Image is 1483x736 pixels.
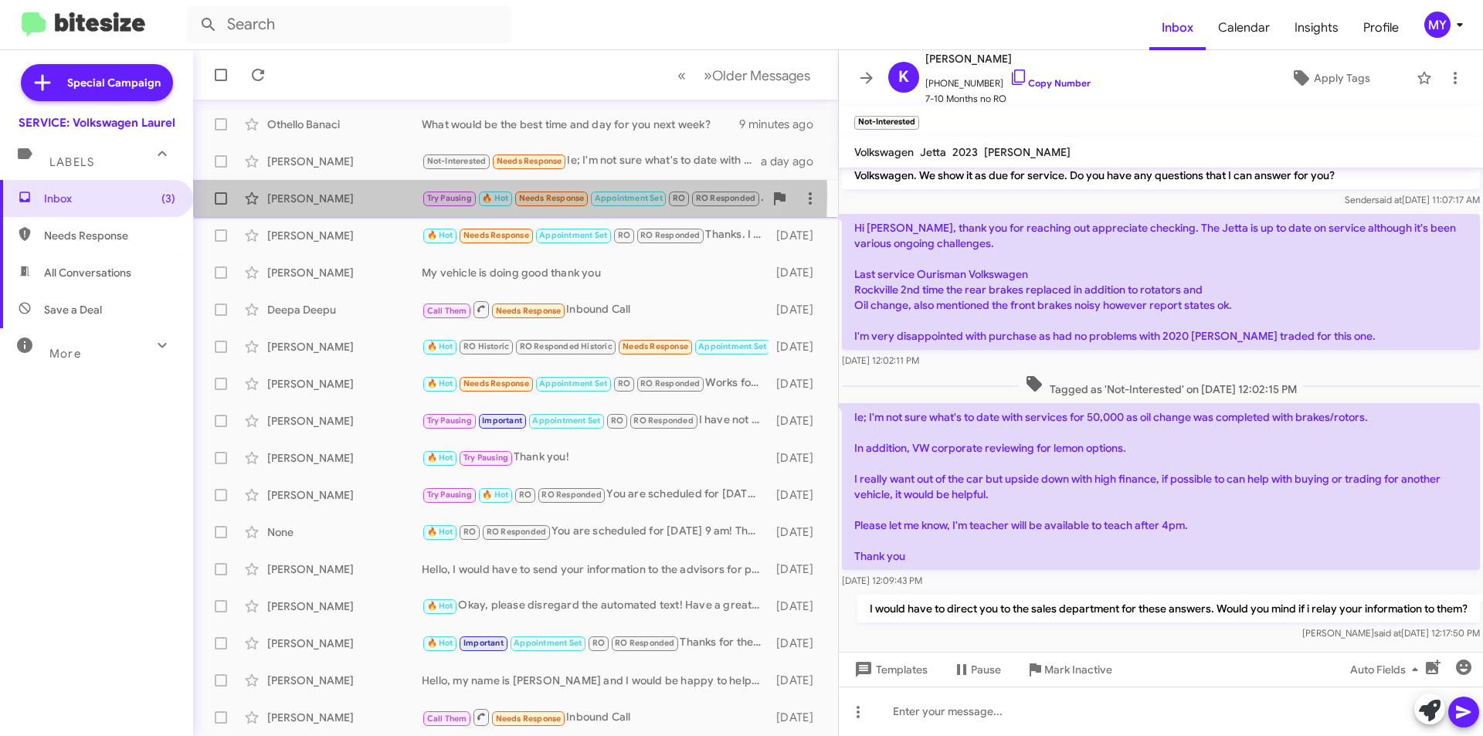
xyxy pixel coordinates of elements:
div: Works for me! [422,375,769,392]
span: (3) [161,191,175,206]
span: RO [618,230,630,240]
span: Save a Deal [44,302,102,317]
span: 7-10 Months no RO [925,91,1091,107]
div: [DATE] [769,673,826,688]
span: said at [1374,627,1401,639]
button: Templates [839,656,940,683]
span: said at [1375,194,1402,205]
button: MY [1411,12,1466,38]
span: Appointment Set [698,341,766,351]
span: Volkswagen [854,145,914,159]
div: You are scheduled for [DATE] 7 am! thank you [422,486,769,504]
span: Older Messages [712,67,810,84]
span: Try Pausing [463,453,508,463]
span: Important [463,638,504,648]
span: Calendar [1206,5,1282,50]
div: [PERSON_NAME] [267,450,422,466]
span: RO [618,378,630,388]
span: Try Pausing [427,193,472,203]
span: [DATE] 12:09:43 PM [842,575,922,586]
p: Hi [PERSON_NAME], thank you for reaching out appreciate checking. The Jetta is up to date on serv... [842,214,1480,350]
span: 🔥 Hot [482,193,508,203]
div: [PERSON_NAME] [267,673,422,688]
div: 9 minutes ago [739,117,826,132]
div: [DATE] [769,265,826,280]
span: Labels [49,155,94,169]
div: [DATE] [769,487,826,503]
div: Hello, I would have to send your information to the advisors for pricing. Is that okay? [422,561,769,577]
span: [PERSON_NAME] [984,145,1071,159]
span: 2023 [952,145,978,159]
div: [PERSON_NAME] [267,413,422,429]
span: Needs Response [463,378,529,388]
span: Important [482,415,522,426]
span: RO [673,193,685,203]
span: RO Responded [487,527,546,537]
span: More [49,347,81,361]
span: Appointment Set [539,378,607,388]
div: SERVICE: Volkswagen Laurel [19,115,175,131]
span: Call Them [427,714,467,724]
span: Mark Inactive [1044,656,1112,683]
span: Apply Tags [1314,64,1370,92]
span: 🔥 Hot [427,527,453,537]
div: Hello, my name is [PERSON_NAME] and I would be happy to help! Did you have a day and time in mind... [422,673,769,688]
span: RO Responded [640,230,700,240]
p: Hi [PERSON_NAME] this is [PERSON_NAME] at Ourisman Volkswagen of Laurel. I wanted to check in wit... [842,146,1480,189]
span: K [898,65,909,90]
div: [PERSON_NAME] [267,599,422,614]
div: I have not personally seen that specific coupon but from previous similar coupons it we be used t... [422,412,769,429]
span: [DATE] 12:02:11 PM [842,354,919,366]
a: Insights [1282,5,1351,50]
span: Appointment Set [595,193,663,203]
div: You are scheduled for [DATE] 9 am! Thank you [422,523,769,541]
span: Jetta [920,145,946,159]
span: Needs Response [496,714,562,724]
div: [PERSON_NAME] [267,228,422,243]
span: Appointment Set [532,415,600,426]
span: Tagged as 'Not-Interested' on [DATE] 12:02:15 PM [1019,375,1303,397]
div: [PERSON_NAME] [267,191,422,206]
span: 🔥 Hot [427,230,453,240]
a: Copy Number [1010,77,1091,89]
span: [PHONE_NUMBER] [925,68,1091,91]
div: Okay, please disregard the automated text! Have a great day! [422,597,769,615]
div: Ok I made an appt for [DATE] at 330. Ty for following up [422,189,764,207]
span: 🔥 Hot [427,638,453,648]
span: 🔥 Hot [482,490,508,500]
div: [PERSON_NAME] [267,710,422,725]
button: Previous [668,59,695,91]
div: Can I bring it in for service in the morning on 9/24? [422,337,769,355]
span: Needs Response [44,228,175,243]
span: Pause [971,656,1001,683]
div: Deepa Deepu [267,302,422,317]
span: Call Them [427,306,467,316]
span: RO [463,527,476,537]
div: [DATE] [769,228,826,243]
span: [PERSON_NAME] [925,49,1091,68]
div: Ie; I'm not sure what's to date with services for 50,000 as oil change was completed with brakes/... [422,152,761,170]
div: [PERSON_NAME] [267,561,422,577]
span: RO Responded Historic [520,341,613,351]
span: RO Historic [463,341,509,351]
button: Mark Inactive [1013,656,1125,683]
span: Inbox [44,191,175,206]
div: [PERSON_NAME] [267,376,422,392]
span: Not-Interested [427,156,487,166]
div: [DATE] [769,599,826,614]
span: Appointment Set [514,638,582,648]
span: « [677,66,686,85]
span: 🔥 Hot [427,453,453,463]
span: RO [592,638,605,648]
div: [DATE] [769,376,826,392]
button: Next [694,59,820,91]
div: [PERSON_NAME] [267,339,422,354]
div: [DATE] [769,339,826,354]
span: Appointment Set [539,230,607,240]
div: Inbound Call [422,707,769,727]
button: Pause [940,656,1013,683]
a: Profile [1351,5,1411,50]
span: » [704,66,712,85]
span: RO Responded [640,378,700,388]
div: [DATE] [769,302,826,317]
